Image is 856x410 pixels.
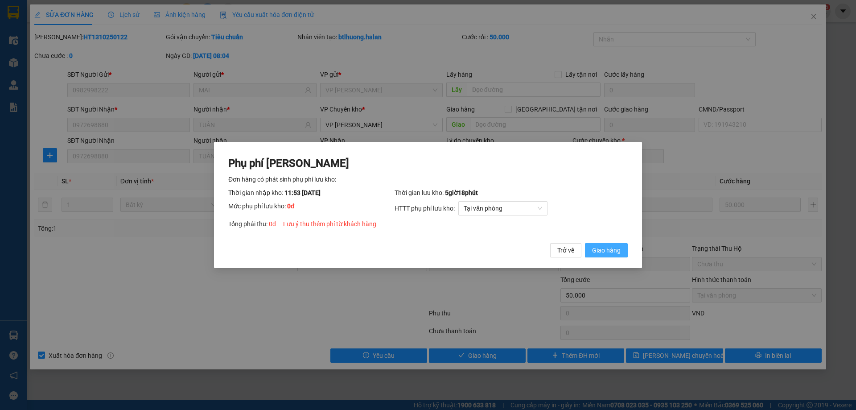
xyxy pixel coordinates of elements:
b: GỬI : VP Giếng Đáy [11,61,117,75]
div: Thời gian lưu kho: [395,188,628,198]
div: Đơn hàng có phát sinh phụ phí lưu kho: [228,174,628,184]
span: Lưu ý thu thêm phí từ khách hàng [283,220,376,228]
span: Phụ phí [PERSON_NAME] [228,157,349,170]
li: 271 - [PERSON_NAME] - [GEOGRAPHIC_DATA] - [GEOGRAPHIC_DATA] [83,22,373,33]
div: Thời gian nhập kho: [228,188,395,198]
div: HTTT phụ phí lưu kho: [395,201,628,215]
div: Mức phụ phí lưu kho: [228,201,395,215]
div: Tổng phải thu: [228,219,628,229]
button: Giao hàng [585,243,628,257]
span: Trở về [557,245,574,255]
span: 5 giờ 18 phút [445,189,478,196]
span: Giao hàng [592,245,621,255]
span: 0 đ [269,220,276,228]
span: Tại văn phòng [464,202,542,215]
span: 0 đ [287,203,295,210]
button: Trở về [550,243,581,257]
img: logo.jpg [11,11,78,56]
span: 11:53 [DATE] [284,189,321,196]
